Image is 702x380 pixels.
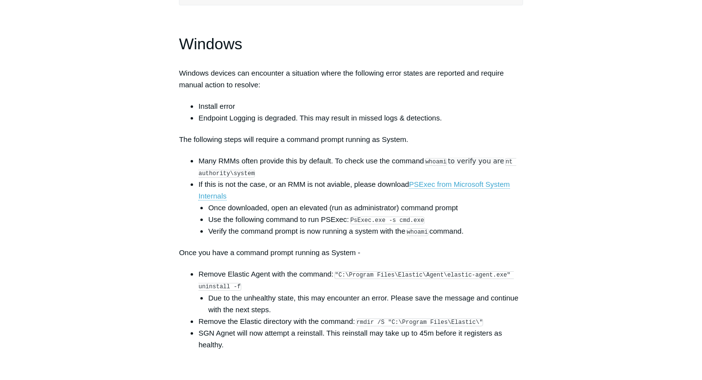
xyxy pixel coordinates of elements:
li: Due to the unhealthy state, this may encounter an error. Please save the message and continue wit... [208,292,523,316]
li: Many RMMs often provide this by default. To check use the command [198,155,523,179]
li: Remove Elastic Agent with the command: [198,268,523,315]
li: If this is not the case, or an RMM is not aviable, please download [198,179,523,237]
h1: Windows [179,32,523,57]
p: Once you have a command prompt running as System - [179,247,523,259]
li: Endpoint Logging is degraded. This may result in missed logs & detections. [198,112,523,124]
code: rmdir /S "C:\Program Files\Elastic\" [356,319,483,326]
li: SGN Agnet will now attempt a reinstall. This reinstall may take up to 45m before it registers as ... [198,327,523,351]
span: to verify you are [448,157,504,165]
li: Verify the command prompt is now running a system with the command. [208,225,523,237]
code: whoami [425,158,447,166]
p: The following steps will require a command prompt running as System. [179,134,523,145]
li: Remove the Elastic directory with the command: [198,316,523,327]
code: PsExec.exe -s cmd.exe [350,217,425,224]
li: Install error [198,100,523,112]
li: Once downloaded, open an elevated (run as administrator) command prompt [208,202,523,214]
a: PSExec from Microsoft System Internals [198,180,510,200]
code: whoami [407,228,429,236]
code: nt authority\system [198,158,516,178]
p: Windows devices can encounter a situation where the following error states are reported and requi... [179,67,523,91]
code: "C:\Program Files\Elastic\Agent\elastic-agent.exe" uninstall -f [198,271,514,291]
li: Use the following command to run PSExec: [208,214,523,225]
